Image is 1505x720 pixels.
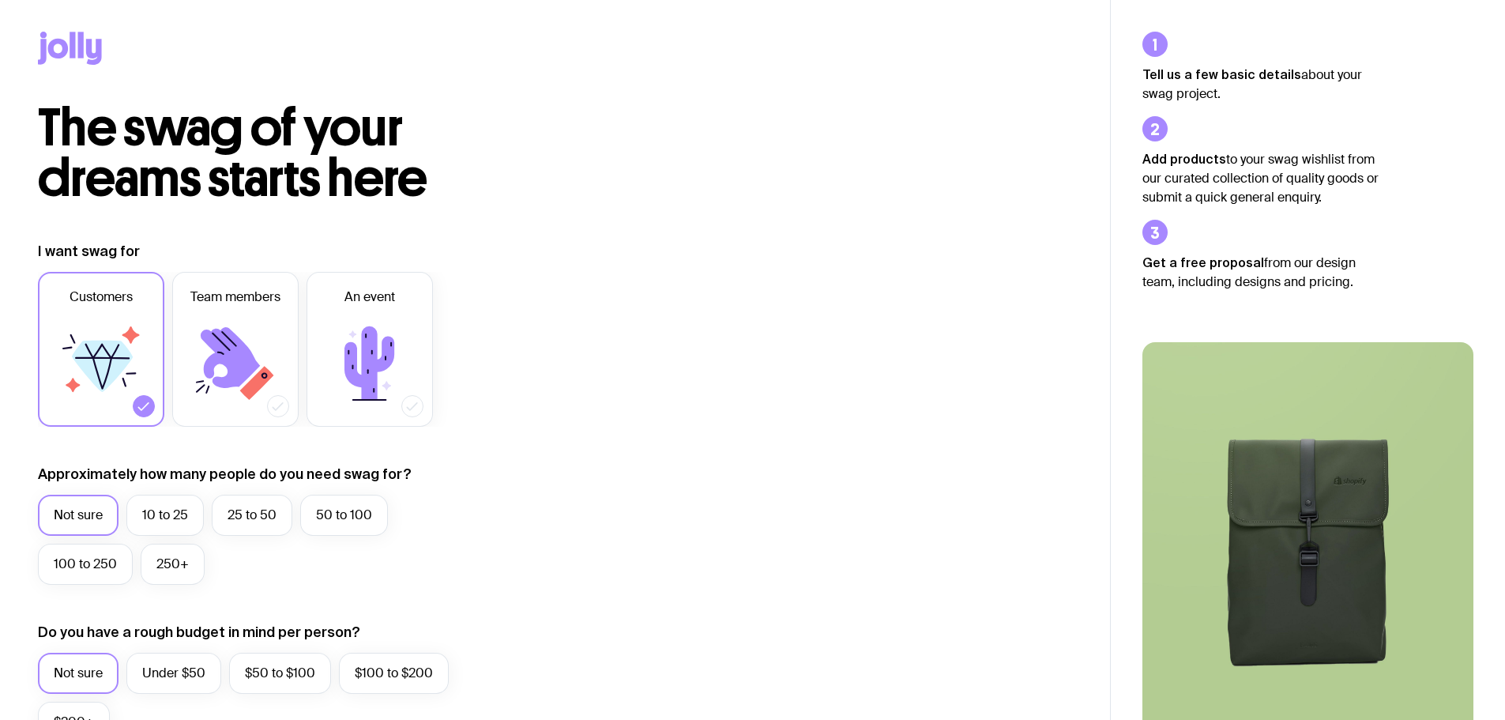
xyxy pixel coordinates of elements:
[339,653,449,694] label: $100 to $200
[300,495,388,536] label: 50 to 100
[1142,67,1301,81] strong: Tell us a few basic details
[38,623,360,642] label: Do you have a rough budget in mind per person?
[141,544,205,585] label: 250+
[38,465,412,484] label: Approximately how many people do you need swag for?
[126,495,204,536] label: 10 to 25
[1142,152,1226,166] strong: Add products
[126,653,221,694] label: Under $50
[70,288,133,307] span: Customers
[229,653,331,694] label: $50 to $100
[38,96,427,209] span: The swag of your dreams starts here
[38,544,133,585] label: 100 to 250
[38,495,119,536] label: Not sure
[1142,255,1264,270] strong: Get a free proposal
[38,653,119,694] label: Not sure
[1142,149,1379,207] p: to your swag wishlist from our curated collection of quality goods or submit a quick general enqu...
[344,288,395,307] span: An event
[38,242,140,261] label: I want swag for
[1142,65,1379,104] p: about your swag project.
[190,288,280,307] span: Team members
[212,495,292,536] label: 25 to 50
[1142,253,1379,292] p: from our design team, including designs and pricing.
